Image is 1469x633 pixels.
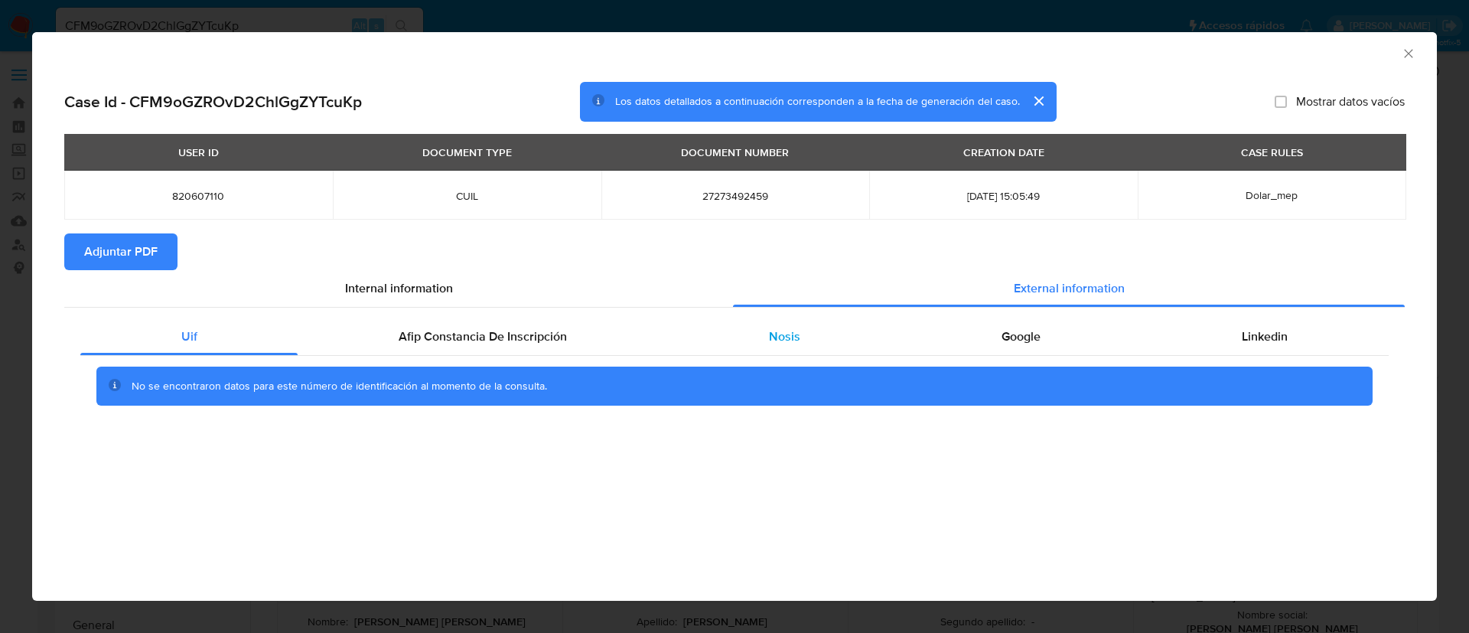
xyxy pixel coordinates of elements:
[83,189,314,203] span: 820607110
[1242,328,1288,345] span: Linkedin
[64,233,178,270] button: Adjuntar PDF
[64,92,362,112] h2: Case Id - CFM9oGZROvD2ChlGgZYTcuKp
[351,189,583,203] span: CUIL
[769,328,800,345] span: Nosis
[32,32,1437,601] div: closure-recommendation-modal
[345,279,453,297] span: Internal information
[954,139,1054,165] div: CREATION DATE
[84,235,158,269] span: Adjuntar PDF
[888,189,1119,203] span: [DATE] 15:05:49
[80,318,1389,355] div: Detailed external info
[1296,94,1405,109] span: Mostrar datos vacíos
[672,139,798,165] div: DOCUMENT NUMBER
[1246,188,1298,203] span: Dolar_mep
[64,270,1405,307] div: Detailed info
[169,139,228,165] div: USER ID
[1020,83,1057,119] button: cerrar
[620,189,852,203] span: 27273492459
[1002,328,1041,345] span: Google
[1401,46,1415,60] button: Cerrar ventana
[181,328,197,345] span: Uif
[1014,279,1125,297] span: External information
[1275,96,1287,108] input: Mostrar datos vacíos
[399,328,567,345] span: Afip Constancia De Inscripción
[132,378,547,393] span: No se encontraron datos para este número de identificación al momento de la consulta.
[413,139,521,165] div: DOCUMENT TYPE
[615,94,1020,109] span: Los datos detallados a continuación corresponden a la fecha de generación del caso.
[1232,139,1312,165] div: CASE RULES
